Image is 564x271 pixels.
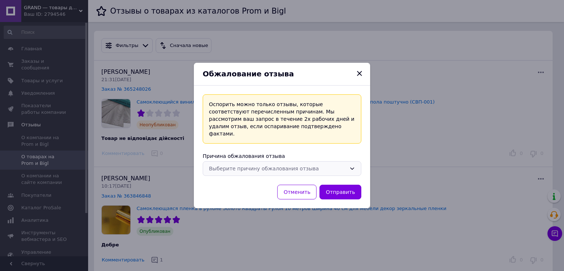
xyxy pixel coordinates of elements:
button: Отменить [277,185,317,199]
button: Закрыть [353,67,366,80]
div: Оспорить можно только отзывы, которые соответствуют перечисленным причинам. Мы рассмотрим ваш зап... [203,94,361,144]
span: Обжалование отзыва [203,69,294,78]
div: Выберите причину обжалования отзыва [209,165,346,173]
span: Причина обжалования отзыва [203,153,285,159]
button: Отправить [319,185,361,199]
